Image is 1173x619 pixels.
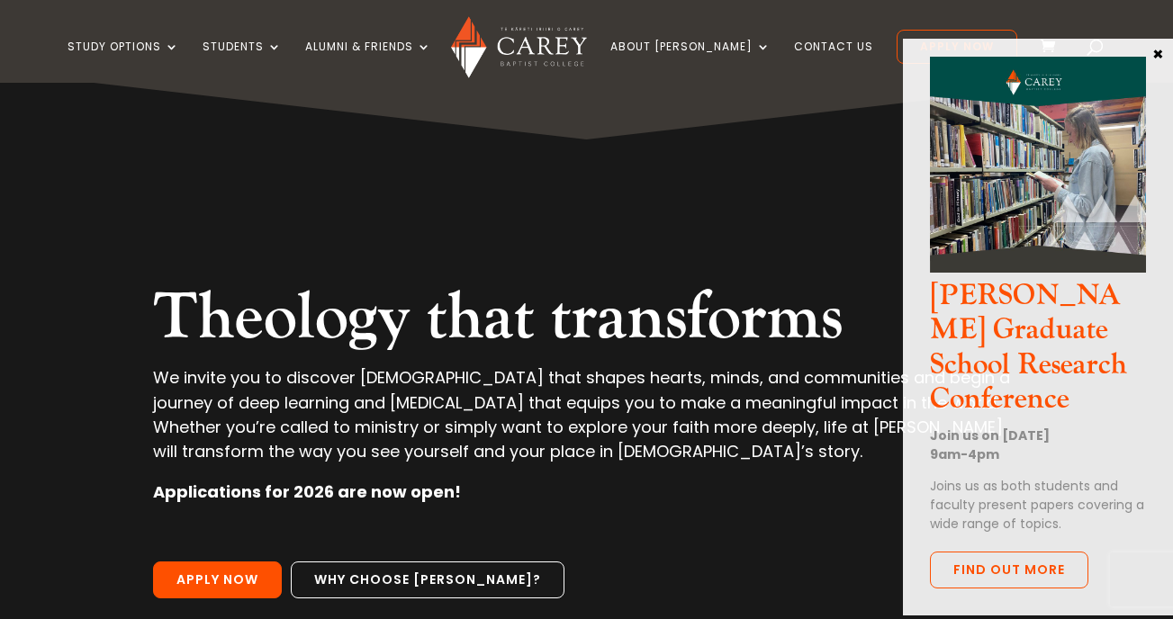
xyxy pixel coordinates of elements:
a: Students [203,40,282,83]
h2: Theology that transforms [153,279,1020,365]
a: Apply Now [153,561,282,599]
h3: [PERSON_NAME] Graduate School Research Conference [930,279,1146,426]
img: CGS Research Conference [930,57,1146,273]
a: Apply Now [897,30,1017,64]
p: We invite you to discover [DEMOGRAPHIC_DATA] that shapes hearts, minds, and communities and begin... [153,365,1020,480]
img: Carey Baptist College [451,16,588,78]
p: Joins us as both students and faculty present papers covering a wide range of topics. [930,477,1146,534]
a: About [PERSON_NAME] [610,40,771,83]
button: Close [1149,45,1167,61]
a: Contact Us [794,40,873,83]
a: Why choose [PERSON_NAME]? [291,561,564,599]
a: Alumni & Friends [305,40,431,83]
a: CGS Research Conference [930,257,1146,278]
strong: Join us on [DATE] [930,426,1050,444]
a: Find out more [930,552,1088,589]
strong: 9am-4pm [930,445,999,463]
strong: Applications for 2026 are now open! [153,480,461,503]
a: Study Options [68,40,179,83]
